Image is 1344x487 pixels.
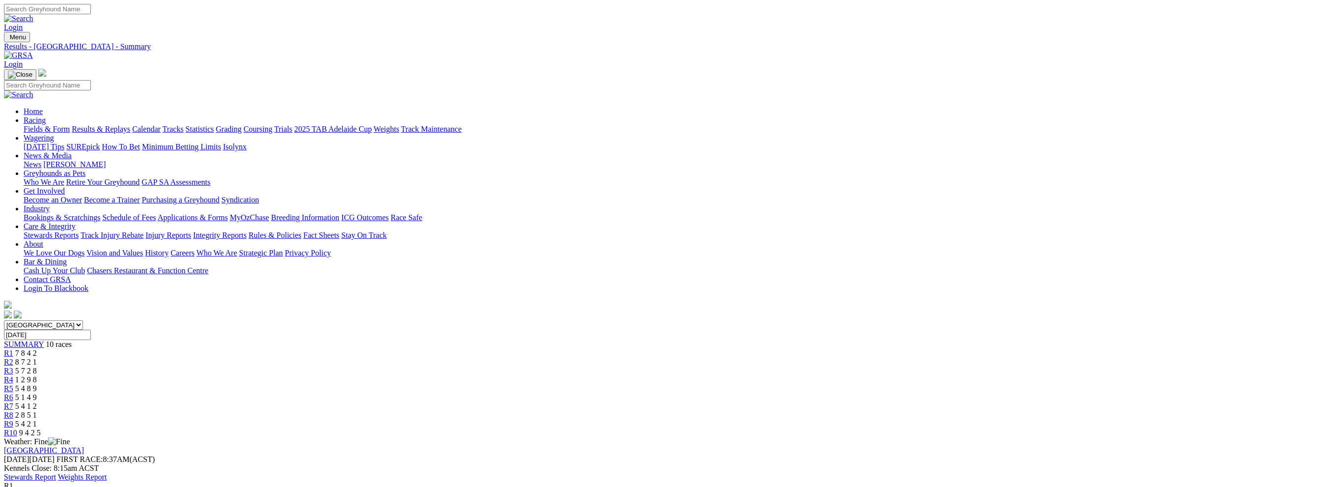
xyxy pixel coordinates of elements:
[15,411,37,419] span: 2 8 5 1
[341,213,388,222] a: ICG Outcomes
[4,446,84,455] a: [GEOGRAPHIC_DATA]
[145,231,191,239] a: Injury Reports
[15,393,37,401] span: 5 1 4 9
[15,349,37,357] span: 7 8 4 2
[142,178,211,186] a: GAP SA Assessments
[24,249,1340,258] div: About
[4,301,12,309] img: logo-grsa-white.png
[24,266,85,275] a: Cash Up Your Club
[24,240,43,248] a: About
[81,231,143,239] a: Track Injury Rebate
[24,196,1340,204] div: Get Involved
[87,266,208,275] a: Chasers Restaurant & Function Centre
[14,311,22,318] img: twitter.svg
[10,33,26,41] span: Menu
[248,231,302,239] a: Rules & Policies
[221,196,259,204] a: Syndication
[145,249,168,257] a: History
[24,160,1340,169] div: News & Media
[24,169,85,177] a: Greyhounds as Pets
[24,160,41,169] a: News
[4,23,23,31] a: Login
[4,330,91,340] input: Select date
[58,473,107,481] a: Weights Report
[8,71,32,79] img: Close
[66,178,140,186] a: Retire Your Greyhound
[196,249,237,257] a: Who We Are
[4,393,13,401] a: R6
[4,429,17,437] span: R10
[132,125,161,133] a: Calendar
[163,125,184,133] a: Tracks
[84,196,140,204] a: Become a Trainer
[244,125,273,133] a: Coursing
[4,80,91,90] input: Search
[285,249,331,257] a: Privacy Policy
[24,187,65,195] a: Get Involved
[46,340,72,348] span: 10 races
[15,375,37,384] span: 1 2 9 8
[341,231,386,239] a: Stay On Track
[24,134,54,142] a: Wagering
[15,420,37,428] span: 5 4 2 1
[24,275,71,284] a: Contact GRSA
[223,143,247,151] a: Isolynx
[4,340,44,348] a: SUMMARY
[15,402,37,410] span: 5 4 1 2
[4,402,13,410] a: R7
[24,125,70,133] a: Fields & Form
[24,204,50,213] a: Industry
[4,311,12,318] img: facebook.svg
[24,196,82,204] a: Become an Owner
[4,411,13,419] a: R8
[230,213,269,222] a: MyOzChase
[24,213,100,222] a: Bookings & Scratchings
[24,143,64,151] a: [DATE] Tips
[4,420,13,428] a: R9
[303,231,339,239] a: Fact Sheets
[193,231,247,239] a: Integrity Reports
[4,437,70,446] span: Weather: Fine
[4,464,1340,473] div: Kennels Close: 8:15am ACST
[4,32,30,42] button: Toggle navigation
[24,284,88,292] a: Login To Blackbook
[186,125,214,133] a: Statistics
[170,249,194,257] a: Careers
[56,455,155,463] span: 8:37AM(ACST)
[24,143,1340,151] div: Wagering
[19,429,41,437] span: 9 4 2 5
[24,125,1340,134] div: Racing
[401,125,462,133] a: Track Maintenance
[4,349,13,357] a: R1
[4,51,33,60] img: GRSA
[72,125,130,133] a: Results & Replays
[102,143,140,151] a: How To Bet
[4,455,29,463] span: [DATE]
[142,196,219,204] a: Purchasing a Greyhound
[4,384,13,393] a: R5
[4,473,56,481] a: Stewards Report
[4,90,33,99] img: Search
[4,69,36,80] button: Toggle navigation
[24,107,43,115] a: Home
[24,266,1340,275] div: Bar & Dining
[24,116,46,124] a: Racing
[43,160,106,169] a: [PERSON_NAME]
[56,455,103,463] span: FIRST RACE:
[4,367,13,375] a: R3
[4,42,1340,51] a: Results - [GEOGRAPHIC_DATA] - Summary
[294,125,372,133] a: 2025 TAB Adelaide Cup
[4,375,13,384] a: R4
[4,358,13,366] a: R2
[158,213,228,222] a: Applications & Forms
[24,178,64,186] a: Who We Are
